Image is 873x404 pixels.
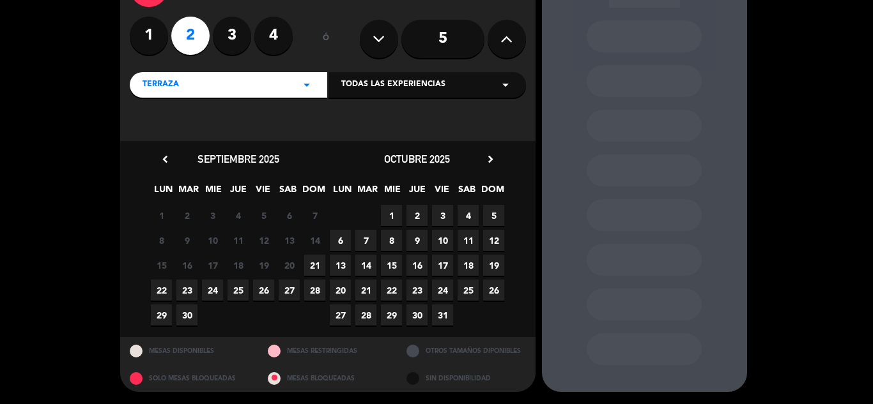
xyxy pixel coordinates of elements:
[258,364,397,392] div: MESAS BLOQUEADAS
[432,304,453,325] span: 31
[330,304,351,325] span: 27
[484,153,497,166] i: chevron_right
[228,280,249,301] span: 25
[151,255,172,276] span: 15
[253,205,274,226] span: 5
[299,77,314,93] i: arrow_drop_down
[481,182,502,203] span: DOM
[203,182,224,203] span: MIE
[483,205,504,226] span: 5
[176,255,197,276] span: 16
[279,255,300,276] span: 20
[305,17,347,61] div: ó
[483,230,504,251] span: 12
[406,205,428,226] span: 2
[176,304,197,325] span: 30
[202,280,223,301] span: 24
[304,255,325,276] span: 21
[151,205,172,226] span: 1
[197,153,279,165] span: septiembre 2025
[252,182,274,203] span: VIE
[330,230,351,251] span: 6
[277,182,298,203] span: SAB
[431,182,452,203] span: VIE
[153,182,174,203] span: LUN
[213,17,251,55] label: 3
[171,17,210,55] label: 2
[432,205,453,226] span: 3
[381,205,402,226] span: 1
[228,230,249,251] span: 11
[406,230,428,251] span: 9
[330,280,351,301] span: 20
[432,255,453,276] span: 17
[397,364,536,392] div: SIN DISPONIBILIDAD
[483,255,504,276] span: 19
[228,205,249,226] span: 4
[406,182,428,203] span: JUE
[332,182,353,203] span: LUN
[130,17,168,55] label: 1
[279,280,300,301] span: 27
[357,182,378,203] span: MAR
[304,280,325,301] span: 28
[253,255,274,276] span: 19
[253,230,274,251] span: 12
[228,255,249,276] span: 18
[406,255,428,276] span: 16
[458,255,479,276] span: 18
[253,280,274,301] span: 26
[458,205,479,226] span: 4
[176,280,197,301] span: 23
[279,230,300,251] span: 13
[382,182,403,203] span: MIE
[456,182,477,203] span: SAB
[120,364,259,392] div: SOLO MESAS BLOQUEADAS
[302,182,323,203] span: DOM
[304,205,325,226] span: 7
[151,230,172,251] span: 8
[258,337,397,364] div: MESAS RESTRINGIDAS
[178,182,199,203] span: MAR
[406,280,428,301] span: 23
[176,205,197,226] span: 2
[384,153,450,165] span: octubre 2025
[432,230,453,251] span: 10
[355,230,376,251] span: 7
[458,280,479,301] span: 25
[151,304,172,325] span: 29
[355,255,376,276] span: 14
[341,79,445,91] span: Todas las experiencias
[498,77,513,93] i: arrow_drop_down
[279,205,300,226] span: 6
[202,230,223,251] span: 10
[330,255,351,276] span: 13
[483,280,504,301] span: 26
[381,230,402,251] span: 8
[176,230,197,251] span: 9
[254,17,293,55] label: 4
[381,255,402,276] span: 15
[381,304,402,325] span: 29
[406,304,428,325] span: 30
[458,230,479,251] span: 11
[151,280,172,301] span: 22
[381,280,402,301] span: 22
[202,205,223,226] span: 3
[228,182,249,203] span: JUE
[120,337,259,364] div: MESAS DISPONIBLES
[355,280,376,301] span: 21
[355,304,376,325] span: 28
[202,255,223,276] span: 17
[304,230,325,251] span: 14
[397,337,536,364] div: OTROS TAMAÑOS DIPONIBLES
[158,153,172,166] i: chevron_left
[432,280,453,301] span: 24
[143,79,179,91] span: TERRAZA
